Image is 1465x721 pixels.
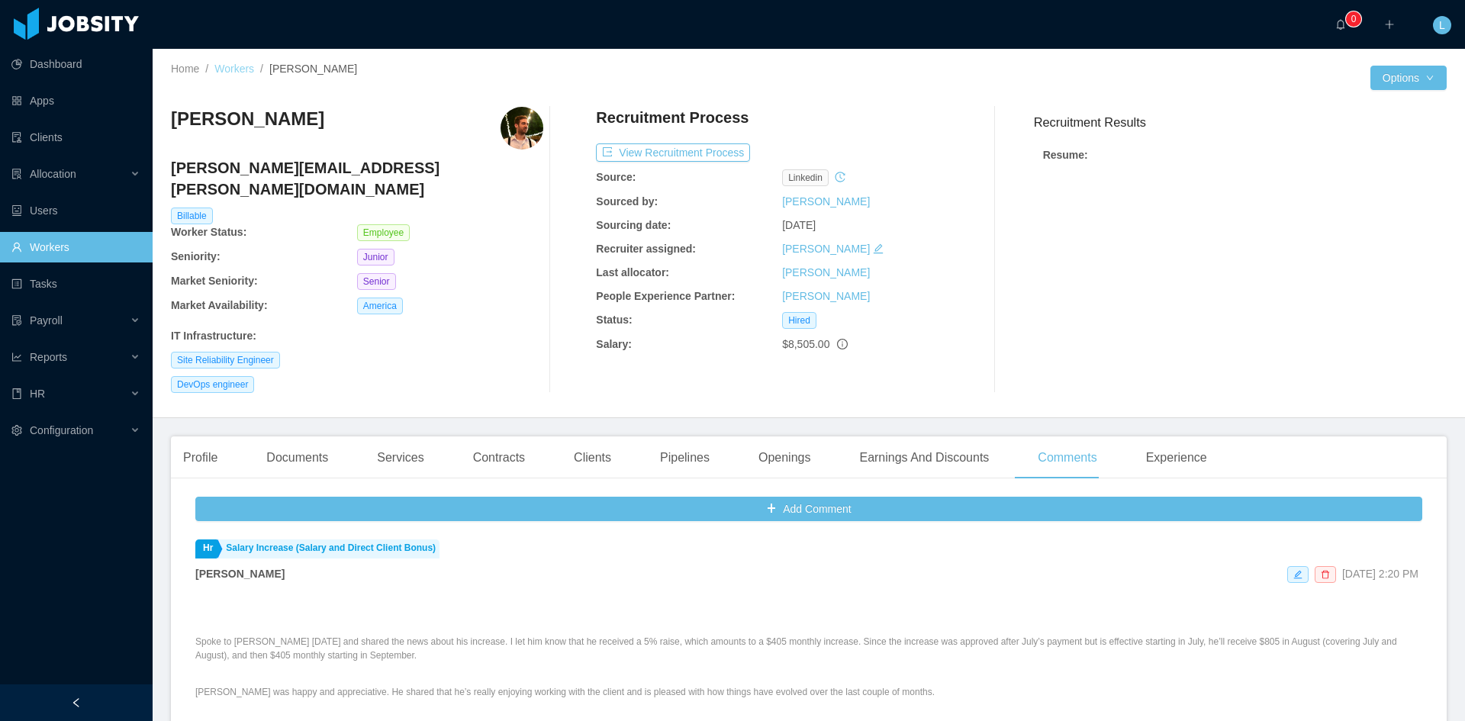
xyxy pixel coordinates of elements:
[30,388,45,400] span: HR
[365,436,436,479] div: Services
[260,63,263,75] span: /
[269,63,357,75] span: [PERSON_NAME]
[195,568,285,580] strong: [PERSON_NAME]
[596,290,735,302] b: People Experience Partner:
[11,122,140,153] a: icon: auditClients
[11,269,140,299] a: icon: profileTasks
[254,436,340,479] div: Documents
[357,273,396,290] span: Senior
[357,249,394,266] span: Junior
[218,539,439,558] a: Salary Increase (Salary and Direct Client Bonus)
[596,171,636,183] b: Source:
[596,219,671,231] b: Sourcing date:
[11,169,22,179] i: icon: solution
[596,266,669,278] b: Last allocator:
[171,208,213,224] span: Billable
[357,298,403,314] span: America
[11,315,22,326] i: icon: file-protect
[1043,149,1088,161] strong: Resume :
[171,436,230,479] div: Profile
[873,243,884,254] i: icon: edit
[1134,436,1219,479] div: Experience
[596,146,750,159] a: icon: exportView Recruitment Process
[782,219,816,231] span: [DATE]
[11,352,22,362] i: icon: line-chart
[1034,113,1447,132] h3: Recruitment Results
[171,299,268,311] b: Market Availability:
[171,157,543,200] h4: [PERSON_NAME][EMAIL_ADDRESS][PERSON_NAME][DOMAIN_NAME]
[562,436,623,479] div: Clients
[847,436,1001,479] div: Earnings And Discounts
[171,107,324,131] h3: [PERSON_NAME]
[11,388,22,399] i: icon: book
[205,63,208,75] span: /
[1346,11,1361,27] sup: 0
[11,425,22,436] i: icon: setting
[596,338,632,350] b: Salary:
[782,312,816,329] span: Hired
[461,436,537,479] div: Contracts
[596,243,696,255] b: Recruiter assigned:
[782,338,829,350] span: $8,505.00
[11,232,140,262] a: icon: userWorkers
[171,275,258,287] b: Market Seniority:
[195,635,1422,662] p: Spoke to [PERSON_NAME] [DATE] and shared the news about his increase. I let him know that he rece...
[30,351,67,363] span: Reports
[782,243,870,255] a: [PERSON_NAME]
[1342,568,1418,580] span: [DATE] 2:20 PM
[782,266,870,278] a: [PERSON_NAME]
[1384,19,1395,30] i: icon: plus
[596,143,750,162] button: icon: exportView Recruitment Process
[648,436,722,479] div: Pipelines
[1321,570,1330,579] i: icon: delete
[782,169,829,186] span: linkedin
[782,195,870,208] a: [PERSON_NAME]
[171,376,254,393] span: DevOps engineer
[171,63,199,75] a: Home
[596,107,749,128] h4: Recruitment Process
[171,330,256,342] b: IT Infrastructure :
[195,539,217,558] a: Hr
[214,63,254,75] a: Workers
[501,107,543,150] img: 7f0543ea-4a88-47a9-acac-9564a78b18eb_664be87e9678e-400w.png
[1025,436,1109,479] div: Comments
[171,352,280,369] span: Site Reliability Engineer
[11,195,140,226] a: icon: robotUsers
[1293,570,1302,579] i: icon: edit
[596,195,658,208] b: Sourced by:
[782,290,870,302] a: [PERSON_NAME]
[1439,16,1445,34] span: L
[171,226,246,238] b: Worker Status:
[746,436,823,479] div: Openings
[195,685,1422,699] p: [PERSON_NAME] was happy and appreciative. He shared that he’s really enjoying working with the cl...
[195,497,1422,521] button: icon: plusAdd Comment
[11,49,140,79] a: icon: pie-chartDashboard
[171,250,221,262] b: Seniority:
[1370,66,1447,90] button: Optionsicon: down
[835,172,845,182] i: icon: history
[30,314,63,327] span: Payroll
[30,168,76,180] span: Allocation
[30,424,93,436] span: Configuration
[11,85,140,116] a: icon: appstoreApps
[837,339,848,349] span: info-circle
[357,224,410,241] span: Employee
[1335,19,1346,30] i: icon: bell
[596,314,632,326] b: Status:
